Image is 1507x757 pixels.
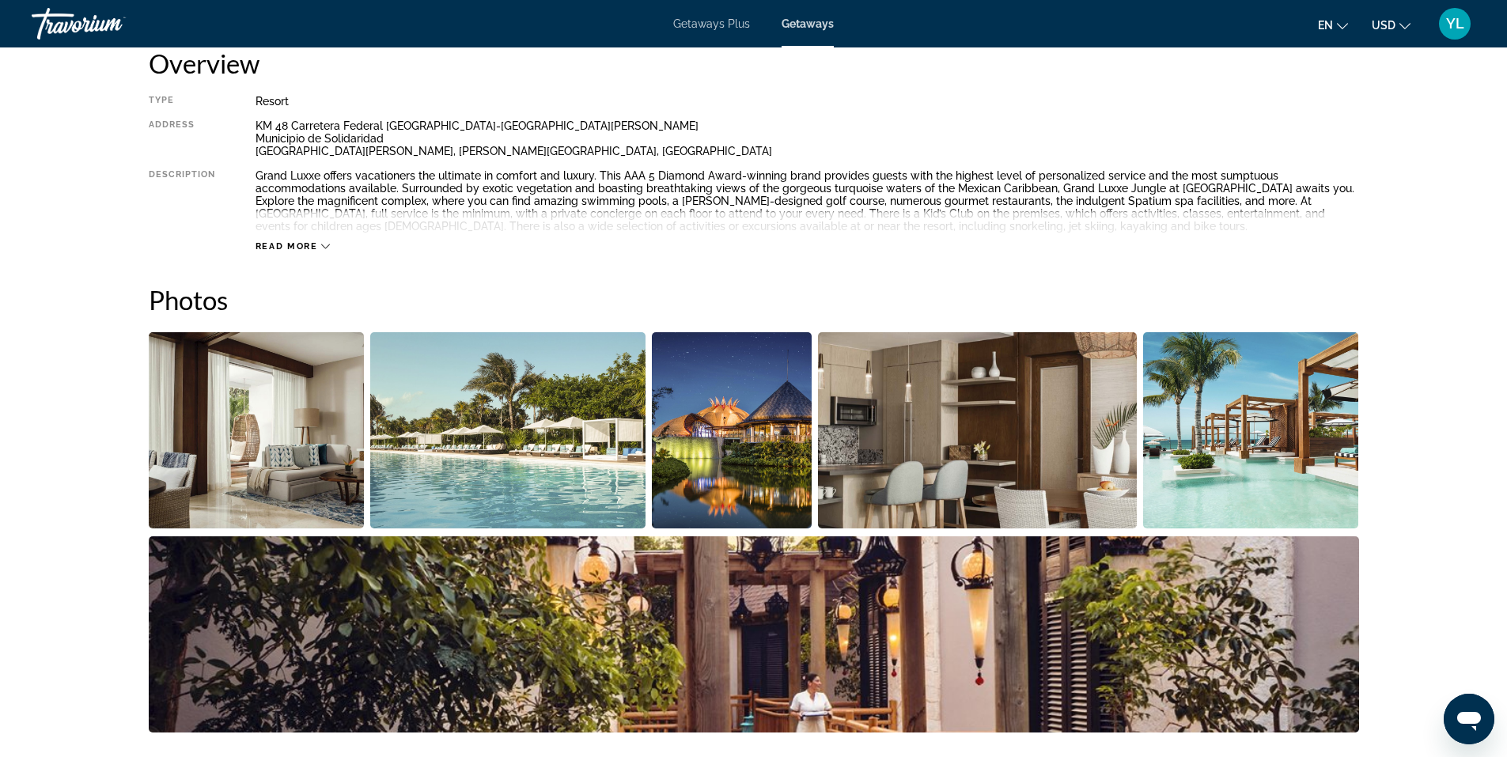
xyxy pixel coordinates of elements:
button: Read more [256,240,331,252]
button: Open full-screen image slider [818,331,1137,529]
a: Travorium [32,3,190,44]
div: Resort [256,95,1359,108]
div: Description [149,169,216,233]
h2: Photos [149,284,1359,316]
div: Address [149,119,216,157]
button: Open full-screen image slider [149,331,365,529]
span: YL [1446,16,1464,32]
h2: Overview [149,47,1359,79]
button: Open full-screen image slider [1143,331,1359,529]
a: Getaways Plus [673,17,750,30]
button: Open full-screen image slider [652,331,812,529]
span: en [1318,19,1333,32]
span: USD [1372,19,1395,32]
button: Change currency [1372,13,1410,36]
button: Change language [1318,13,1348,36]
span: Read more [256,241,318,252]
div: Type [149,95,216,108]
button: User Menu [1434,7,1475,40]
button: Open full-screen image slider [149,536,1359,733]
a: Getaways [782,17,834,30]
div: KM 48 Carretera Federal [GEOGRAPHIC_DATA]-[GEOGRAPHIC_DATA][PERSON_NAME] Municipio de Solidaridad... [256,119,1359,157]
button: Open full-screen image slider [370,331,646,529]
iframe: Button to launch messaging window [1444,694,1494,744]
div: Grand Luxxe offers vacationers the ultimate in comfort and luxury. This AAA 5 Diamond Award-winni... [256,169,1359,233]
